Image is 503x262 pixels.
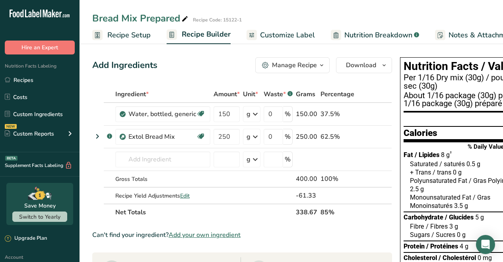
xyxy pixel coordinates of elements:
[475,213,484,221] span: 5 g
[296,109,317,119] div: 150.00
[128,132,196,142] div: Extol Bread Mix
[453,168,462,177] span: 0 g
[466,160,480,168] span: 0.5 g
[410,177,467,184] span: Polyunsaturated Fat
[92,230,392,240] div: Can't find your ingredient?
[476,235,495,254] div: Open Intercom Messenger
[431,231,455,239] span: / Sucres
[404,213,443,221] span: Carbohydrate
[19,213,60,221] span: Switch to Yearly
[320,174,354,184] div: 100%
[114,204,294,220] th: Net Totals
[115,151,210,167] input: Add Ingredient
[410,160,438,168] span: Saturated
[243,89,258,99] span: Unit
[5,130,54,138] div: Custom Reports
[115,192,210,200] div: Recipe Yield Adjustments
[260,30,315,41] span: Customize Label
[12,212,67,222] button: Switch to Yearly
[120,134,126,140] img: Sub Recipe
[449,222,458,231] span: 3 g
[247,155,251,164] div: g
[319,204,356,220] th: 85%
[457,231,466,239] span: 0 g
[247,26,315,44] a: Customize Label
[404,151,413,159] span: Fat
[255,57,330,73] button: Manage Recipe
[5,124,17,129] div: NEW
[272,60,317,70] div: Manage Recipe
[247,132,251,142] div: g
[5,41,75,54] button: Hire an Expert
[404,128,437,138] div: Calories
[346,60,376,70] span: Download
[167,25,231,45] a: Recipe Builder
[404,254,437,262] span: Cholesterol
[441,151,452,159] span: 8 g
[264,89,293,99] div: Waste
[410,231,430,239] span: Sugars
[182,29,231,40] span: Recipe Builder
[415,151,439,159] span: / Lipides
[128,109,196,119] div: Water, bottled, generic
[426,223,448,230] span: / Fibres
[426,243,458,250] span: / Protéines
[92,59,157,72] div: Add Ingredients
[296,174,317,184] div: 400.00
[296,132,317,142] div: 250.00
[92,26,151,44] a: Recipe Setup
[410,194,490,210] span: / Gras Monoinsaturés
[404,243,425,250] span: Protein
[344,30,412,41] span: Nutrition Breakdown
[115,89,149,99] span: Ingredient
[460,242,468,250] span: 4 g
[193,16,242,23] div: Recipe Code: 15122-1
[180,192,190,200] span: Edit
[214,89,240,99] span: Amount
[439,254,476,262] span: / Cholestérol
[410,223,424,230] span: Fibre
[445,213,474,221] span: / Glucides
[294,204,319,220] th: 338.67
[320,109,354,119] div: 37.5%
[410,194,471,201] span: Monounsaturated Fat
[107,30,151,41] span: Recipe Setup
[410,185,424,193] span: 2.5 g
[115,175,210,183] div: Gross Totals
[336,57,392,73] button: Download
[439,160,465,168] span: / saturés
[296,191,317,200] div: -61.33
[169,230,241,240] span: Add your own ingredient
[320,132,354,142] div: 62.5%
[247,109,251,119] div: g
[296,89,315,99] span: Grams
[5,156,17,161] div: BETA
[454,202,468,210] span: 3.5 g
[24,202,56,210] div: Save Money
[433,169,451,176] span: / trans
[478,254,492,262] span: 0 mg
[5,235,47,243] div: Upgrade Plan
[331,26,419,44] a: Nutrition Breakdown
[410,169,431,176] span: + Trans
[92,11,190,25] div: Bread Mix Prepared
[450,151,452,159] span: †
[320,89,354,99] span: Percentage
